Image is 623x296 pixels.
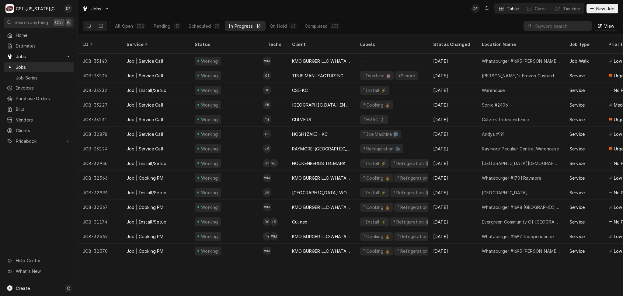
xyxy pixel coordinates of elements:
[393,219,431,225] div: ² Refrigeration ❄️
[200,131,219,137] div: Working
[15,19,48,26] span: Search anything
[64,4,72,13] div: DF
[263,100,271,109] div: PB
[4,104,74,114] a: Bills
[200,248,219,254] div: Working
[4,266,74,276] a: Go to What's New
[397,204,435,210] div: ² Refrigeration ❄️
[428,244,477,258] div: [DATE]
[268,41,282,48] div: Techs
[614,58,622,64] span: Low
[291,23,295,29] div: 63
[263,57,271,65] div: WM
[263,247,271,255] div: Wylin Ming's Avatar
[292,233,350,240] div: KMO BURGER LLC-WHATABURGER
[200,58,219,64] div: Working
[594,21,618,31] button: View
[263,159,271,167] div: Jesse Hughes's Avatar
[228,23,253,29] div: In Progress
[433,41,472,48] div: Status Changed
[263,188,271,197] div: JH
[363,233,391,240] div: ² Cooking 🔥
[263,57,271,65] div: Wylin Ming's Avatar
[263,203,271,211] div: Wylin Ming's Avatar
[263,144,271,153] div: JM
[292,102,350,108] div: [GEOGRAPHIC_DATA]-IN RESTAURANT LLC
[292,58,350,64] div: KMO BURGER LLC-WHATABURGER
[214,23,219,29] div: 95
[4,115,74,125] a: Vendors
[16,43,71,49] span: Estimates
[569,87,585,93] div: Service
[154,23,170,29] div: Pending
[614,233,622,240] span: Low
[305,23,328,29] div: Completed
[482,116,529,123] div: Culvers Independence
[535,5,547,12] div: Cards
[397,175,435,181] div: ² Refrigeration ❄️
[16,5,61,12] div: CSI [US_STATE][GEOGRAPHIC_DATA]
[428,127,477,141] div: [DATE]
[482,4,492,13] button: Open search
[127,72,163,79] div: Job | Service Call
[78,83,122,97] div: JOB-33232
[115,23,133,29] div: All Open
[127,116,163,123] div: Job | Service Call
[428,171,477,185] div: [DATE]
[270,232,278,241] div: WM
[398,72,416,79] div: +2 more
[16,117,71,123] span: Vendors
[603,23,615,29] span: View
[83,41,116,48] div: ID
[263,188,271,197] div: Jesse Hughes's Avatar
[78,68,122,83] div: JOB-33235
[4,93,74,104] a: Purchase Orders
[363,116,385,123] div: ² HVAC 🌡️
[363,219,387,225] div: ¹ Install ⚡️
[78,127,122,141] div: JOB-32878
[200,175,219,181] div: Working
[263,115,271,124] div: TE
[127,102,163,108] div: Job | Service Call
[4,41,74,51] a: Estimates
[4,62,74,72] a: Jobs
[16,268,70,274] span: What's New
[67,285,70,291] span: C
[482,175,541,181] div: Whataburger #1701 Raymore
[263,174,271,182] div: WM
[16,257,70,264] span: Help Center
[67,19,70,26] span: K
[428,68,477,83] div: [DATE]
[4,83,74,93] a: Invoices
[16,286,30,291] span: Create
[292,189,350,196] div: [GEOGRAPHIC_DATA] WORNALL CAMPUS
[614,248,622,254] span: Low
[127,146,163,152] div: Job | Service Call
[263,144,271,153] div: Joshua Marshall's Avatar
[534,21,589,31] input: Keyword search
[482,72,554,79] div: [PERSON_NAME]'s Frozen Custard
[80,4,112,14] a: Go to Jobs
[127,58,163,64] div: Job | Service Call
[78,229,122,244] div: JOB-32569
[292,116,311,123] div: CULVERS
[200,189,219,196] div: Working
[263,86,271,94] div: Damon Cantu's Avatar
[482,146,559,152] div: Raymore-Peculiar Central Warehouse
[200,219,219,225] div: Working
[200,102,219,108] div: Working
[292,72,343,79] div: TRUE MANUFACTURING
[263,130,271,138] div: Charles Pendergrass's Avatar
[127,248,164,254] div: Job | Cooking PM
[263,86,271,94] div: DC
[137,23,144,29] div: 538
[428,185,477,200] div: [DATE]
[263,115,271,124] div: Trey Eslinger's Avatar
[91,5,102,12] span: Jobs
[569,116,585,123] div: Service
[482,204,560,210] div: Whataburger #1698 [GEOGRAPHIC_DATA]
[482,233,554,240] div: Whataburger #1697 Independence
[127,189,166,196] div: Job | Install/Setup
[127,219,166,225] div: Job | Install/Setup
[428,156,477,171] div: [DATE]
